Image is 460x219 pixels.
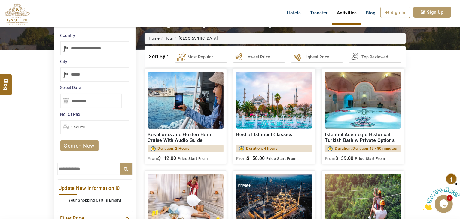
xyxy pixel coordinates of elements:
span: $ [247,155,249,161]
span: Blog [366,10,376,16]
h2: Bosphorus and Golden Horn Cruise With Audio Guide [148,132,224,143]
a: Hotels [282,7,305,19]
img: 98.jpg [325,72,401,129]
label: No. Of Pax [60,111,129,117]
iframe: chat widget [423,181,460,210]
img: blue%20mosque.jpg [236,72,312,129]
span: 1Adults [71,125,85,129]
span: Blog [2,79,10,84]
a: Transfer [306,7,332,19]
a: Activities [332,7,361,19]
sub: From [325,156,335,161]
span: Price Start From [355,156,385,161]
span: $ [158,155,161,161]
a: Sign In [380,7,410,18]
sub: From [236,156,247,161]
span: 12.00 [164,155,176,161]
span: Duration: 4 hours [246,145,278,152]
label: City [60,58,129,64]
img: 1.jpg [148,72,224,129]
span: Private [238,183,251,187]
span: $ [335,155,338,161]
a: Sign Up [413,7,451,18]
span: Price Start From [266,156,296,161]
button: Most Popular [175,51,227,63]
button: Lowest Price [233,51,285,63]
h2: Best of Istanbul Classics [236,132,312,143]
a: Istanbul Acemoglu Historical Turkish Bath w Private OptionsDuration: Duration 45 - 80 minutesFrom... [321,68,404,164]
span: Price Start From [178,156,208,161]
button: Top Reviewed [349,51,401,63]
img: The Royal Line Holidays [5,2,30,25]
span: Duration: 2 Hours [158,145,190,152]
button: Highest Price [291,51,343,63]
b: Your Shopping Cart Is Empty! [68,198,121,202]
a: Best of Istanbul ClassicsDuration: 4 hoursFrom$ 58.00 Price Start From [233,68,315,164]
div: Sort By : [149,51,169,63]
a: Blog [361,7,380,19]
span: 39.00 [341,155,354,161]
h2: Istanbul Acemoglu Historical Turkish Bath w Private Options [325,132,401,143]
a: Bosphorus and Golden Horn Cruise With Audio GuideDuration: 2 HoursFrom$ 12.00 Price Start From [145,68,227,164]
sub: From [148,156,158,161]
label: Select Date [60,85,129,91]
span: Duration: Duration 45 - 80 minutes [335,145,397,152]
span: 58.00 [252,155,265,161]
a: search now [60,140,99,151]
